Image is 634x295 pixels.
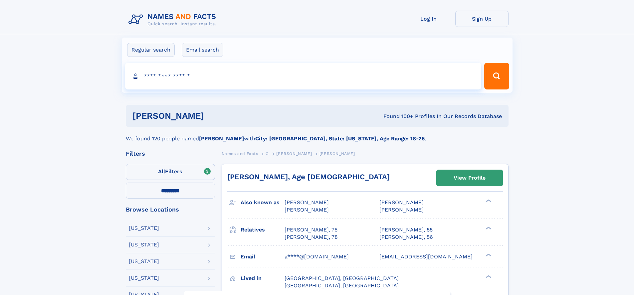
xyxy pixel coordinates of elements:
[379,207,424,213] span: [PERSON_NAME]
[255,135,425,142] b: City: [GEOGRAPHIC_DATA], State: [US_STATE], Age Range: 18-25
[379,199,424,206] span: [PERSON_NAME]
[437,170,503,186] a: View Profile
[241,197,285,208] h3: Also known as
[129,242,159,247] div: [US_STATE]
[454,170,486,186] div: View Profile
[241,273,285,284] h3: Lived in
[129,225,159,231] div: [US_STATE]
[285,207,329,213] span: [PERSON_NAME]
[484,199,492,203] div: ❯
[285,282,399,289] span: [GEOGRAPHIC_DATA], [GEOGRAPHIC_DATA]
[455,11,509,27] a: Sign Up
[266,149,269,158] a: G
[379,253,473,260] span: [EMAIL_ADDRESS][DOMAIN_NAME]
[484,274,492,279] div: ❯
[199,135,244,142] b: [PERSON_NAME]
[132,112,294,120] h1: [PERSON_NAME]
[379,226,433,233] a: [PERSON_NAME], 55
[285,233,338,241] a: [PERSON_NAME], 78
[126,151,215,157] div: Filters
[484,226,492,230] div: ❯
[241,251,285,262] h3: Email
[182,43,223,57] label: Email search
[379,233,433,241] a: [PERSON_NAME], 56
[241,224,285,235] h3: Relatives
[129,259,159,264] div: [US_STATE]
[276,151,312,156] span: [PERSON_NAME]
[222,149,258,158] a: Names and Facts
[285,199,329,206] span: [PERSON_NAME]
[127,43,175,57] label: Regular search
[129,275,159,281] div: [US_STATE]
[126,11,222,29] img: Logo Names and Facts
[125,63,482,89] input: search input
[126,127,509,143] div: We found 120 people named with .
[484,63,509,89] button: Search Button
[266,151,269,156] span: G
[126,164,215,180] label: Filters
[294,113,502,120] div: Found 100+ Profiles In Our Records Database
[276,149,312,158] a: [PERSON_NAME]
[285,275,399,281] span: [GEOGRAPHIC_DATA], [GEOGRAPHIC_DATA]
[158,168,165,175] span: All
[402,11,455,27] a: Log In
[319,151,355,156] span: [PERSON_NAME]
[285,226,337,233] a: [PERSON_NAME], 75
[126,207,215,213] div: Browse Locations
[484,253,492,257] div: ❯
[227,173,390,181] a: [PERSON_NAME], Age [DEMOGRAPHIC_DATA]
